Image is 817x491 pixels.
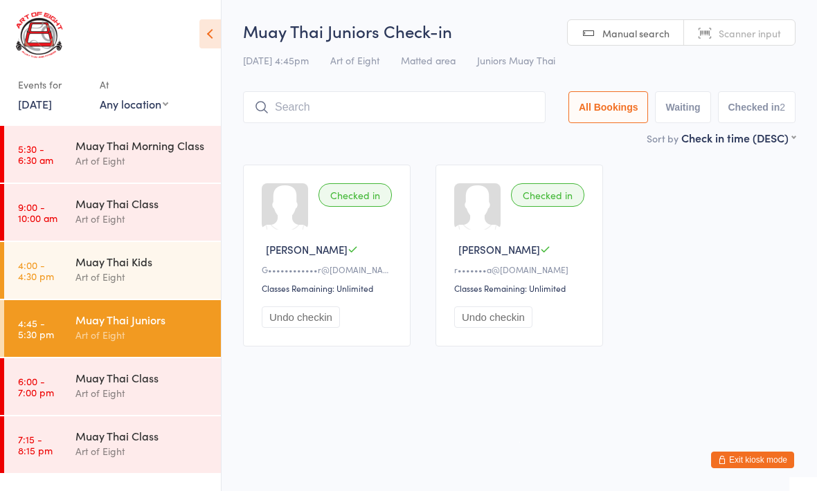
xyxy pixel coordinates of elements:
[4,300,221,357] a: 4:45 -5:30 pmMuay Thai JuniorsArt of Eight
[401,53,456,67] span: Matted area
[14,10,66,59] img: Art of Eight
[75,428,209,443] div: Muay Thai Class
[4,416,221,473] a: 7:15 -8:15 pmMuay Thai ClassArt of Eight
[18,376,54,398] time: 6:00 - 7:00 pm
[4,126,221,183] a: 5:30 -6:30 amMuay Thai Morning ClassArt of Eight
[18,201,57,223] time: 9:00 - 10:00 am
[4,358,221,415] a: 6:00 -7:00 pmMuay Thai ClassArt of Eight
[719,26,781,40] span: Scanner input
[262,282,396,294] div: Classes Remaining: Unlimited
[75,153,209,169] div: Art of Eight
[75,443,209,459] div: Art of Eight
[243,91,546,123] input: Search
[75,138,209,153] div: Muay Thai Morning Class
[100,96,168,111] div: Any location
[780,102,785,113] div: 2
[262,306,340,328] button: Undo checkin
[454,263,589,275] div: r•••••••a@[DOMAIN_NAME]
[75,327,209,343] div: Art of Eight
[18,143,53,165] time: 5:30 - 6:30 am
[330,53,379,67] span: Art of Eight
[100,73,168,96] div: At
[718,91,796,123] button: Checked in2
[4,184,221,241] a: 9:00 -10:00 amMuay Thai ClassArt of Eight
[454,282,589,294] div: Classes Remaining: Unlimited
[75,269,209,285] div: Art of Eight
[318,183,392,207] div: Checked in
[458,242,540,257] span: [PERSON_NAME]
[18,317,54,340] time: 4:45 - 5:30 pm
[75,312,209,327] div: Muay Thai Juniors
[454,306,532,328] button: Undo checkin
[75,254,209,269] div: Muay Thai Kids
[477,53,555,67] span: Juniors Muay Thai
[18,434,53,456] time: 7:15 - 8:15 pm
[647,131,679,145] label: Sort by
[75,211,209,227] div: Art of Eight
[266,242,348,257] span: [PERSON_NAME]
[243,19,796,42] h2: Muay Thai Juniors Check-in
[18,96,52,111] a: [DATE]
[711,452,794,468] button: Exit kiosk mode
[602,26,670,40] span: Manual search
[655,91,710,123] button: Waiting
[243,53,309,67] span: [DATE] 4:45pm
[18,73,86,96] div: Events for
[681,130,796,145] div: Check in time (DESC)
[18,259,54,281] time: 4:00 - 4:30 pm
[4,242,221,299] a: 4:00 -4:30 pmMuay Thai KidsArt of Eight
[75,370,209,385] div: Muay Thai Class
[262,263,396,275] div: G••••••••••••r@[DOMAIN_NAME]
[75,196,209,211] div: Muay Thai Class
[75,385,209,401] div: Art of Eight
[568,91,649,123] button: All Bookings
[511,183,584,207] div: Checked in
